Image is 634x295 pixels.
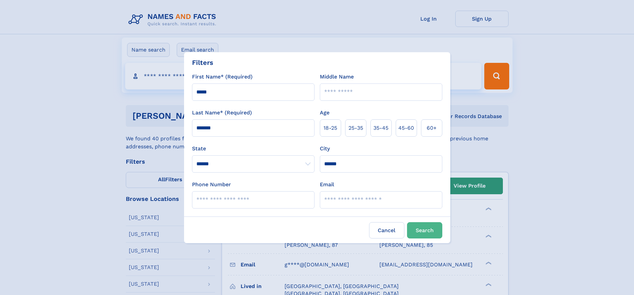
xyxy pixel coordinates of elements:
[323,124,337,132] span: 18‑25
[320,109,329,117] label: Age
[192,145,315,153] label: State
[192,109,252,117] label: Last Name* (Required)
[320,145,330,153] label: City
[427,124,437,132] span: 60+
[192,58,213,68] div: Filters
[192,73,253,81] label: First Name* (Required)
[320,73,354,81] label: Middle Name
[407,222,442,238] button: Search
[369,222,404,238] label: Cancel
[348,124,363,132] span: 25‑35
[373,124,388,132] span: 35‑45
[398,124,414,132] span: 45‑60
[320,181,334,189] label: Email
[192,181,231,189] label: Phone Number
